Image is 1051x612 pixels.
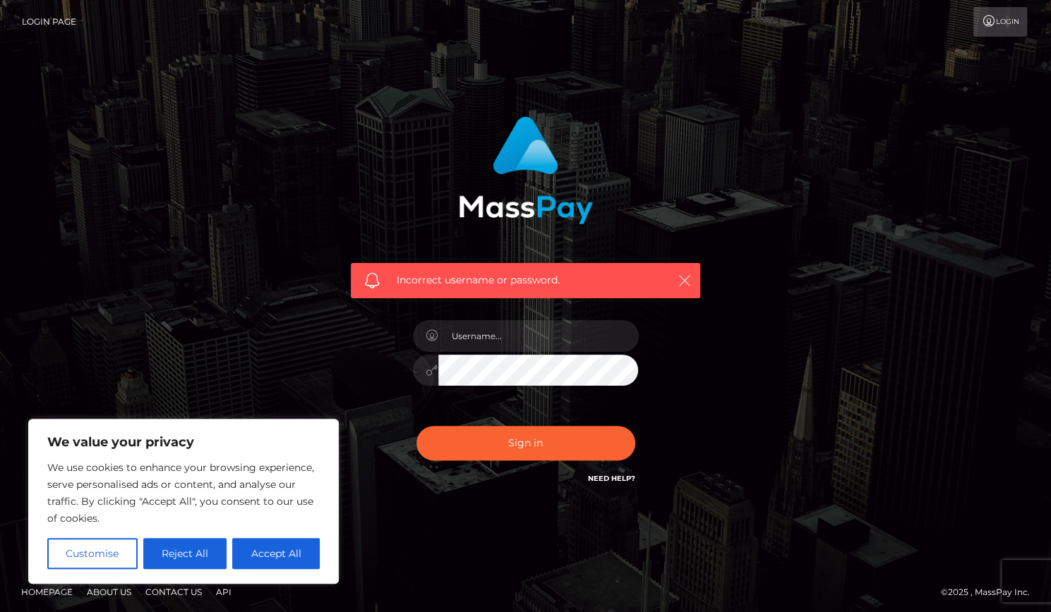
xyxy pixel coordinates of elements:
[22,7,76,37] a: Login Page
[232,538,320,569] button: Accept All
[397,273,654,288] span: Incorrect username or password.
[416,426,635,460] button: Sign in
[81,581,137,603] a: About Us
[588,474,635,483] a: Need Help?
[28,419,339,584] div: We value your privacy
[143,538,227,569] button: Reject All
[438,320,639,352] input: Username...
[140,581,208,603] a: Contact Us
[210,581,237,603] a: API
[16,581,78,603] a: Homepage
[47,459,320,527] p: We use cookies to enhance your browsing experience, serve personalised ads or content, and analys...
[941,585,1040,600] div: © 2025 , MassPay Inc.
[47,538,138,569] button: Customise
[47,434,320,451] p: We value your privacy
[973,7,1027,37] a: Login
[459,116,593,224] img: MassPay Login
